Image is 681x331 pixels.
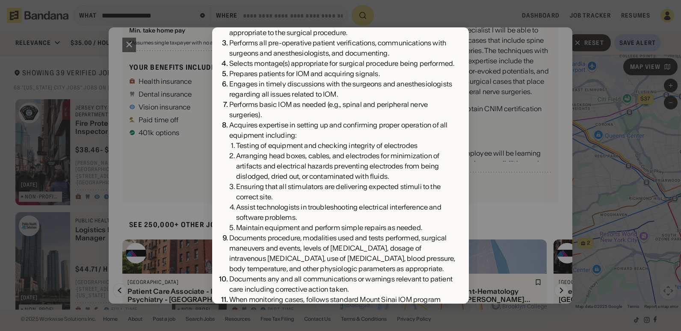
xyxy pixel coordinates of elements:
div: Performs all pre-operative patient verifications, communications with surgeons and anesthesiologi... [229,38,459,58]
div: Assist technologists in troubleshooting electrical interference and software problems. [236,202,459,222]
div: Documents procedure, modalities used and tests performed, surgical maneuvers and events, levels o... [229,233,459,274]
div: Performs basic IOM as needed (e.g., spinal and peripheral nerve surgeries). [229,99,459,120]
div: Arranging head boxes, cables, and electrodes for minimization of artifacts and electrical hazards... [236,151,459,181]
div: Maintain equipment and perform simple repairs as needed. [236,222,459,233]
div: When monitoring cases, follows standard Mount Sinai IOM program policies and protocols. [229,294,459,315]
div: Selects montage(s) appropriate for surgical procedure being performed. [229,58,459,68]
div: Ensuring that all stimulators are delivering expected stimuli to the correct site. [236,181,459,202]
div: Engages in timely discussions with the surgeons and anesthesiologists regarding all issues relate... [229,79,459,99]
div: Participates in the planning of intraoperative monitoring modalities appropriate to the surgical ... [229,17,459,38]
div: Testing of equipment and checking integrity of electrodes [236,140,459,151]
div: Acquires expertise in setting up and confirming proper operation of all equipment including: [229,120,459,233]
div: Documents any and all communications or warnings relevant to patient care including corrective ac... [229,274,459,294]
div: Prepares patients for IOM and acquiring signals. [229,68,459,79]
